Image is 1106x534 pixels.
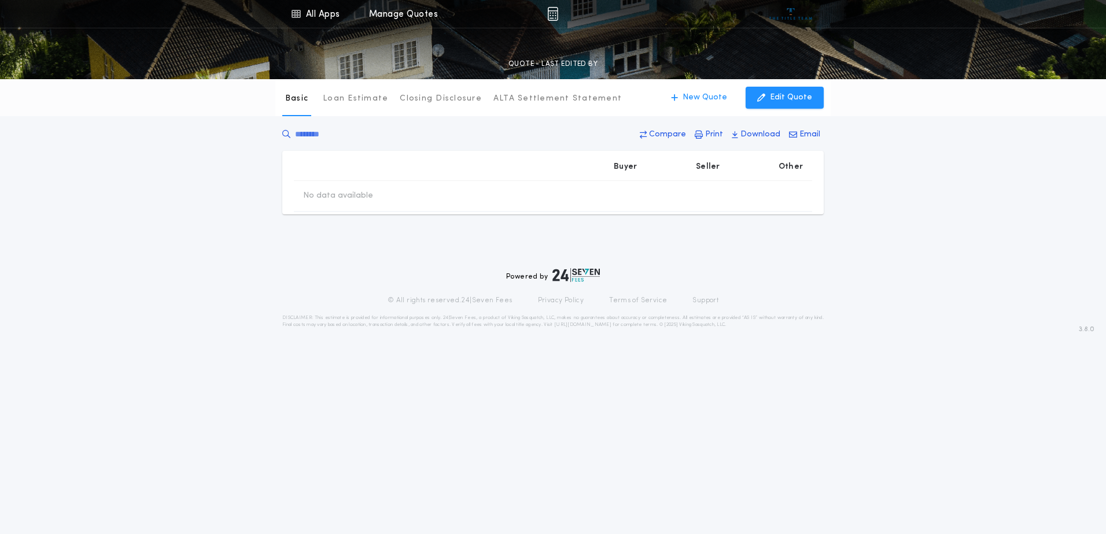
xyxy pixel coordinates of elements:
[740,129,780,140] p: Download
[388,296,513,305] p: © All rights reserved. 24|Seven Fees
[282,314,824,328] p: DISCLAIMER: This estimate is provided for informational purposes only. 24|Seven Fees, a product o...
[547,7,558,21] img: img
[799,129,820,140] p: Email
[786,124,824,145] button: Email
[746,87,824,109] button: Edit Quote
[493,93,622,105] p: ALTA Settlement Statement
[554,322,611,327] a: [URL][DOMAIN_NAME]
[400,93,482,105] p: Closing Disclosure
[779,161,803,173] p: Other
[636,124,690,145] button: Compare
[649,129,686,140] p: Compare
[770,92,812,103] p: Edit Quote
[538,296,584,305] a: Privacy Policy
[552,268,600,282] img: logo
[769,8,813,20] img: vs-icon
[659,87,739,109] button: New Quote
[508,58,598,70] p: QUOTE - LAST EDITED BY
[1079,324,1094,335] span: 3.8.0
[683,92,727,103] p: New Quote
[323,93,388,105] p: Loan Estimate
[691,124,727,145] button: Print
[506,268,600,282] div: Powered by
[614,161,637,173] p: Buyer
[705,129,723,140] p: Print
[692,296,718,305] a: Support
[285,93,308,105] p: Basic
[696,161,720,173] p: Seller
[728,124,784,145] button: Download
[609,296,667,305] a: Terms of Service
[294,181,382,211] td: No data available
